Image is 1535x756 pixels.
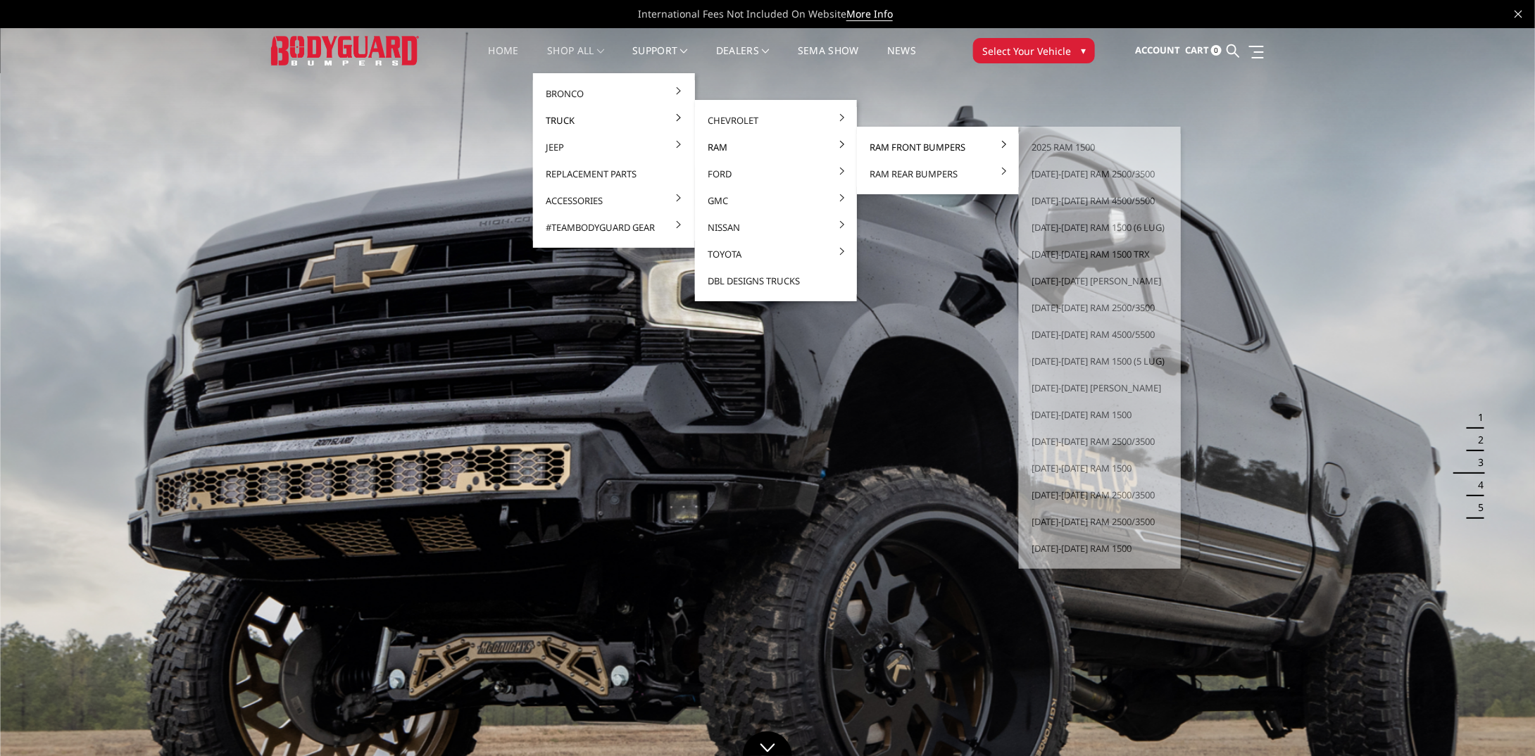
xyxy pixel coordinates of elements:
a: DBL Designs Trucks [701,267,851,294]
button: 4 of 5 [1470,474,1484,496]
a: [DATE]-[DATE] Ram 1500 (6 lug) [1025,214,1175,241]
a: [DATE]-[DATE] Ram 2500/3500 [1025,481,1175,508]
a: Dealers [716,46,770,73]
a: Chevrolet [701,107,851,134]
button: 1 of 5 [1470,406,1484,429]
a: [DATE]-[DATE] Ram 1500 (5 lug) [1025,348,1175,374]
a: [DATE]-[DATE] Ram 1500 [1025,535,1175,562]
a: Support [632,46,688,73]
a: Toyota [701,241,851,267]
img: BODYGUARD BUMPERS [271,36,419,65]
a: [DATE]-[DATE] Ram 1500 [1025,455,1175,481]
a: Ram Rear Bumpers [863,160,1013,187]
span: Cart [1185,44,1209,56]
a: Replacement Parts [539,160,689,187]
a: Bronco [539,80,689,107]
a: Jeep [539,134,689,160]
span: Select Your Vehicle [982,44,1071,58]
span: ▾ [1081,43,1086,58]
a: [DATE]-[DATE] Ram 4500/5500 [1025,321,1175,348]
button: 3 of 5 [1470,451,1484,474]
a: SEMA Show [798,46,859,73]
a: Click to Down [743,731,792,756]
button: Select Your Vehicle [973,38,1095,63]
a: Truck [539,107,689,134]
a: [DATE]-[DATE] [PERSON_NAME] [1025,267,1175,294]
a: Home [489,46,519,73]
a: [DATE]-[DATE] Ram 2500/3500 [1025,294,1175,321]
a: [DATE]-[DATE] Ram 4500/5500 [1025,187,1175,214]
a: [DATE]-[DATE] Ram 2500/3500 [1025,428,1175,455]
a: 2025 Ram 1500 [1025,134,1175,160]
a: #TeamBodyguard Gear [539,214,689,241]
a: [DATE]-[DATE] Ram 2500/3500 [1025,160,1175,187]
a: [DATE]-[DATE] Ram 1500 [1025,401,1175,428]
a: Cart 0 [1185,32,1222,70]
a: Account [1135,32,1180,70]
a: News [887,46,916,73]
a: Accessories [539,187,689,214]
a: Ford [701,160,851,187]
span: Account [1135,44,1180,56]
a: Ram [701,134,851,160]
a: Nissan [701,214,851,241]
a: shop all [547,46,604,73]
a: [DATE]-[DATE] [PERSON_NAME] [1025,374,1175,401]
a: [DATE]-[DATE] Ram 1500 TRX [1025,241,1175,267]
span: 0 [1211,45,1222,56]
a: GMC [701,187,851,214]
button: 5 of 5 [1470,496,1484,519]
a: [DATE]-[DATE] Ram 2500/3500 [1025,508,1175,535]
a: More Info [846,7,893,21]
button: 2 of 5 [1470,429,1484,451]
a: Ram Front Bumpers [863,134,1013,160]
